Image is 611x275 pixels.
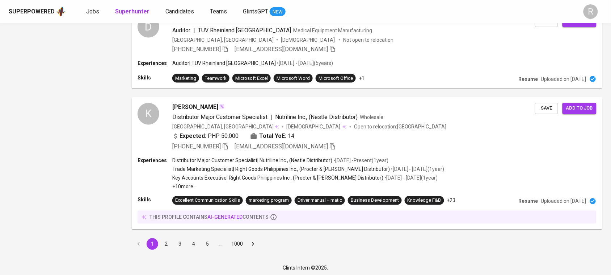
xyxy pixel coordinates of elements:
span: [EMAIL_ADDRESS][DOMAIN_NAME] [235,46,328,53]
button: Go to page 2 [160,238,172,250]
div: Superpowered [9,8,55,16]
a: Teams [210,7,228,16]
div: marketing program [249,197,289,204]
p: • [DATE] - [DATE] ( 1 year ) [390,166,444,173]
p: Trade Marketing Specialist | Right Goods Philippines Inc., (Procter & [PERSON_NAME] Distributor) [172,166,390,173]
img: magic_wand.svg [219,104,225,110]
p: Skills [138,74,172,81]
a: Superhunter [115,7,151,16]
span: AI-generated [207,214,243,220]
p: +23 [447,197,456,204]
span: Distributor Major Customer Specialist [172,114,267,121]
span: [EMAIL_ADDRESS][DOMAIN_NAME] [235,143,328,150]
p: Auditor | TUV Rheinland [GEOGRAPHIC_DATA] [172,59,276,67]
span: Save [539,104,555,113]
span: Candidates [165,8,194,15]
span: Wholesale [360,115,383,120]
div: [GEOGRAPHIC_DATA], [GEOGRAPHIC_DATA] [172,123,279,131]
span: | [270,113,272,122]
span: [DEMOGRAPHIC_DATA] [281,36,336,44]
p: Uploaded on [DATE] [541,75,586,83]
p: +1 [359,75,365,82]
span: 14 [288,132,294,141]
span: [DEMOGRAPHIC_DATA] [286,123,341,131]
a: D[GEOGRAPHIC_DATA]Auditor|TUV Rheinland [GEOGRAPHIC_DATA]Medical Equipment Manufacturing[GEOGRAPH... [132,10,602,89]
div: K [138,103,159,125]
b: Superhunter [115,8,149,15]
span: [PERSON_NAME] [172,103,218,112]
p: +10 more ... [172,183,444,190]
img: app logo [56,6,66,17]
span: Teams [210,8,227,15]
button: page 1 [147,238,158,250]
nav: pagination navigation [132,238,260,250]
button: Go to page 3 [174,238,186,250]
button: Go to page 5 [202,238,213,250]
p: Not open to relocation [343,36,393,44]
div: … [215,241,227,248]
div: Knowledge F&B [408,197,441,204]
p: this profile contains contents [149,214,269,221]
a: GlintsGPT NEW [243,7,286,16]
span: | [193,26,195,35]
button: Save [535,103,558,114]
p: • [DATE] - [DATE] ( 5 years ) [276,59,333,67]
div: Marketing [175,75,196,82]
a: K[PERSON_NAME]Distributor Major Customer Specialist|Nutriline Inc., (Nestle Distributor)Wholesale... [132,97,602,230]
a: Candidates [165,7,195,16]
b: Expected: [180,132,206,141]
p: Experiences [138,157,172,164]
button: Go to page 4 [188,238,199,250]
div: [GEOGRAPHIC_DATA], [GEOGRAPHIC_DATA] [172,36,274,44]
div: Microsoft Excel [235,75,268,82]
p: Skills [138,196,172,204]
div: PHP 50,000 [172,132,239,141]
span: Nutriline Inc., (Nestle Distributor) [275,114,358,121]
span: [PHONE_NUMBER] [172,143,221,150]
button: Go to next page [247,238,259,250]
p: Resume [519,75,538,83]
p: Resume [519,198,538,205]
span: GlintsGPT [243,8,268,15]
p: Experiences [138,59,172,67]
div: Teamwork [205,75,227,82]
a: Superpoweredapp logo [9,6,66,17]
div: Driver manual + matic [298,197,342,204]
span: [PHONE_NUMBER] [172,46,221,53]
div: Excellent Communication Skills [175,197,240,204]
span: Add to job [566,104,593,113]
div: Microsoft Word [277,75,310,82]
div: Business Development [351,197,399,204]
p: • [DATE] - Present ( 1 year ) [332,157,388,164]
div: D [138,16,159,38]
span: Jobs [86,8,99,15]
button: Go to page 1000 [229,238,245,250]
p: • [DATE] - [DATE] ( 1 year ) [383,175,438,182]
span: NEW [270,8,286,16]
span: Auditor [172,27,190,34]
b: Total YoE: [259,132,286,141]
p: Uploaded on [DATE] [541,198,586,205]
button: Add to job [562,103,597,114]
div: R [583,4,598,19]
span: TUV Rheinland [GEOGRAPHIC_DATA] [198,27,291,34]
p: Open to relocation : [GEOGRAPHIC_DATA] [354,123,447,131]
div: Microsoft Office [319,75,353,82]
span: Medical Equipment Manufacturing [293,28,372,33]
a: Jobs [86,7,101,16]
p: Key Accounts Executive | Right Goods Philippines Inc., (Procter & [PERSON_NAME] Distributor) [172,175,383,182]
p: Distributor Major Customer Specialist | Nutriline Inc., (Nestle Distributor) [172,157,332,164]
